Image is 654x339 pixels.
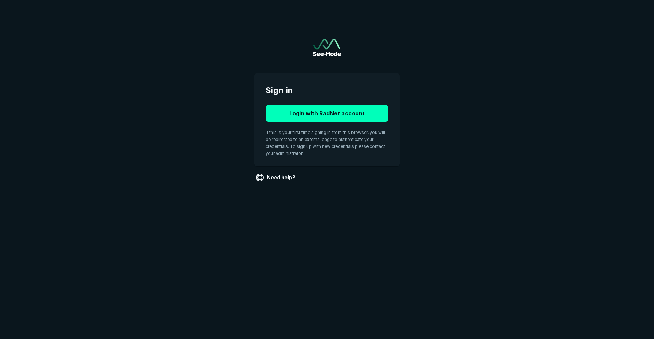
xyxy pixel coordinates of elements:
[254,172,298,183] a: Need help?
[266,84,388,97] span: Sign in
[313,39,341,56] a: Go to sign in
[266,130,385,156] span: If this is your first time signing in from this browser, you will be redirected to an external pa...
[266,105,388,122] button: Login with RadNet account
[313,39,341,56] img: See-Mode Logo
